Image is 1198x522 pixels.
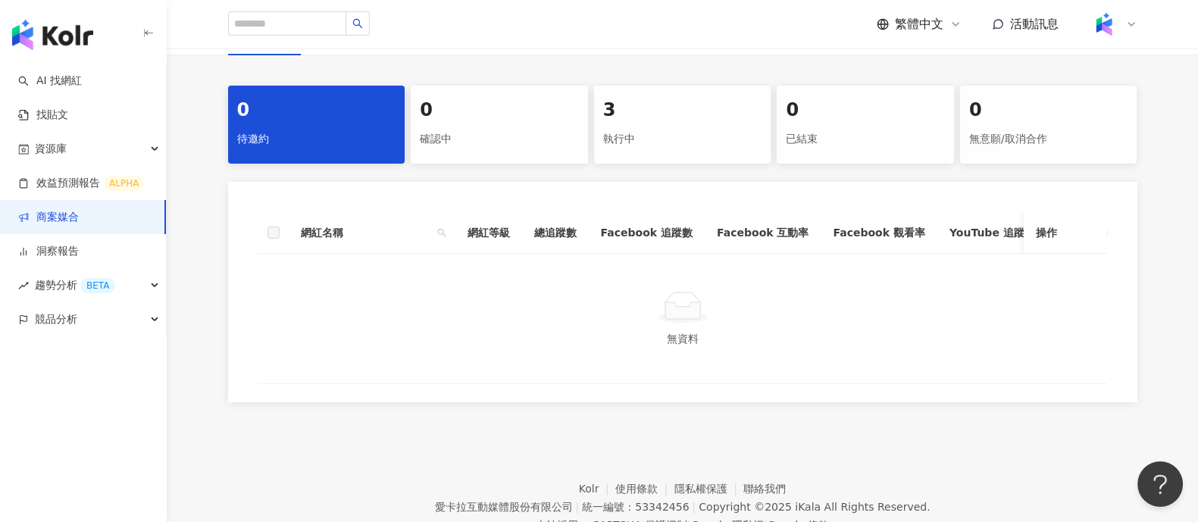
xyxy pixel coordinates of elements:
a: 使用條款 [615,483,674,495]
div: 統一編號：53342456 [582,501,689,513]
span: 趨勢分析 [35,268,115,302]
a: Kolr [579,483,615,495]
span: | [692,501,696,513]
span: search [434,221,449,244]
a: 效益預測報告ALPHA [18,176,145,191]
div: 0 [237,98,396,123]
div: 待邀約 [237,127,396,152]
span: search [437,228,446,237]
span: rise [18,280,29,291]
div: 無資料 [277,330,1089,347]
div: 0 [786,98,945,123]
a: 洞察報告 [18,244,79,259]
span: 競品分析 [35,302,77,336]
iframe: Help Scout Beacon - Open [1137,461,1183,507]
div: 3 [603,98,762,123]
th: 總追蹤數 [522,212,589,254]
a: iKala [795,501,821,513]
div: 確認中 [420,127,579,152]
div: 0 [969,98,1128,123]
span: 網紅名稱 [301,224,431,241]
th: Facebook 觀看率 [821,212,937,254]
div: 愛卡拉互動媒體股份有限公司 [434,501,572,513]
th: Facebook 追蹤數 [589,212,705,254]
span: 資源庫 [35,132,67,166]
th: YouTube 追蹤數 [937,212,1047,254]
a: 聯絡我們 [743,483,786,495]
div: BETA [80,278,115,293]
div: 無意願/取消合作 [969,127,1128,152]
div: 已結束 [786,127,945,152]
span: | [575,501,579,513]
img: logo [12,20,93,50]
th: 操作 [1024,212,1107,254]
a: 找貼文 [18,108,68,123]
a: 商案媒合 [18,210,79,225]
th: Facebook 互動率 [705,212,821,254]
a: searchAI 找網紅 [18,73,82,89]
span: search [352,18,363,29]
div: 執行中 [603,127,762,152]
span: 活動訊息 [1010,17,1059,31]
span: 繁體中文 [895,16,943,33]
th: 網紅等級 [455,212,522,254]
a: 隱私權保護 [674,483,744,495]
img: Kolr%20app%20icon%20%281%29.png [1090,10,1118,39]
div: 0 [420,98,579,123]
div: Copyright © 2025 All Rights Reserved. [699,501,930,513]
